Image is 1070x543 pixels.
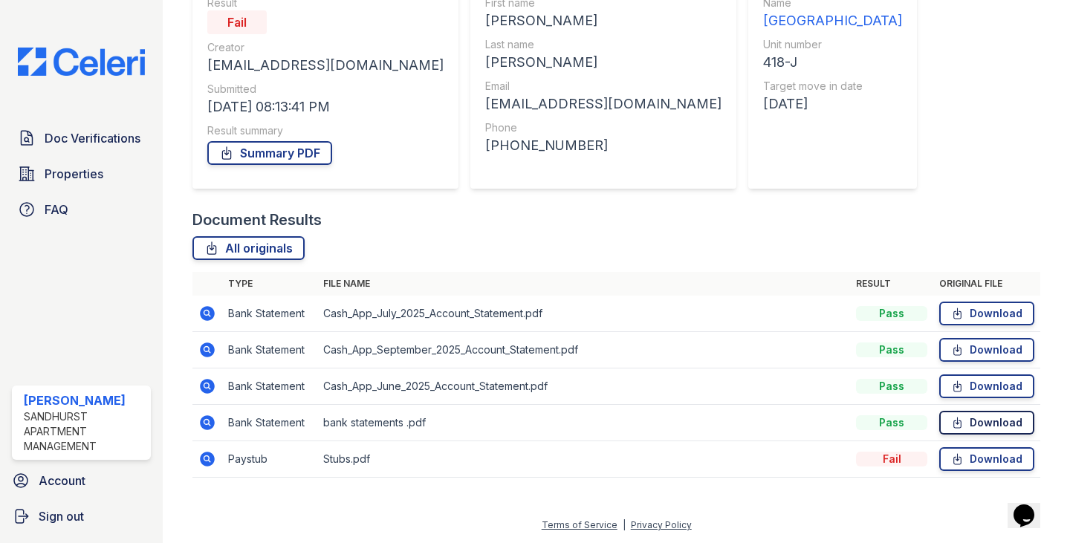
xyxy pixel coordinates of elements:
[485,37,722,52] div: Last name
[207,97,444,117] div: [DATE] 08:13:41 PM
[45,165,103,183] span: Properties
[222,332,317,368] td: Bank Statement
[222,368,317,405] td: Bank Statement
[317,296,850,332] td: Cash_App_July_2025_Account_Statement.pdf
[933,272,1040,296] th: Original file
[45,201,68,218] span: FAQ
[763,79,902,94] div: Target move in date
[222,296,317,332] td: Bank Statement
[222,441,317,478] td: Paystub
[24,391,145,409] div: [PERSON_NAME]
[207,141,332,165] a: Summary PDF
[485,10,722,31] div: [PERSON_NAME]
[763,37,902,52] div: Unit number
[856,452,927,466] div: Fail
[763,52,902,73] div: 418-J
[39,472,85,490] span: Account
[631,519,692,530] a: Privacy Policy
[939,374,1034,398] a: Download
[763,10,902,31] div: [GEOGRAPHIC_DATA]
[623,519,626,530] div: |
[939,411,1034,435] a: Download
[207,10,267,34] div: Fail
[24,409,145,454] div: Sandhurst Apartment Management
[850,272,933,296] th: Result
[485,94,722,114] div: [EMAIL_ADDRESS][DOMAIN_NAME]
[207,82,444,97] div: Submitted
[856,342,927,357] div: Pass
[222,405,317,441] td: Bank Statement
[317,405,850,441] td: bank statements .pdf
[317,368,850,405] td: Cash_App_June_2025_Account_Statement.pdf
[856,306,927,321] div: Pass
[485,52,722,73] div: [PERSON_NAME]
[317,332,850,368] td: Cash_App_September_2025_Account_Statement.pdf
[485,79,722,94] div: Email
[45,129,140,147] span: Doc Verifications
[6,48,157,76] img: CE_Logo_Blue-a8612792a0a2168367f1c8372b55b34899dd931a85d93a1a3d3e32e68fde9ad4.png
[939,447,1034,471] a: Download
[317,272,850,296] th: File name
[39,507,84,525] span: Sign out
[207,55,444,76] div: [EMAIL_ADDRESS][DOMAIN_NAME]
[12,123,151,153] a: Doc Verifications
[6,466,157,495] a: Account
[856,415,927,430] div: Pass
[207,40,444,55] div: Creator
[192,236,305,260] a: All originals
[763,94,902,114] div: [DATE]
[12,195,151,224] a: FAQ
[222,272,317,296] th: Type
[542,519,617,530] a: Terms of Service
[1008,484,1055,528] iframe: chat widget
[12,159,151,189] a: Properties
[192,209,322,230] div: Document Results
[485,120,722,135] div: Phone
[485,135,722,156] div: [PHONE_NUMBER]
[939,338,1034,362] a: Download
[207,123,444,138] div: Result summary
[317,441,850,478] td: Stubs.pdf
[939,302,1034,325] a: Download
[856,379,927,394] div: Pass
[6,501,157,531] a: Sign out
